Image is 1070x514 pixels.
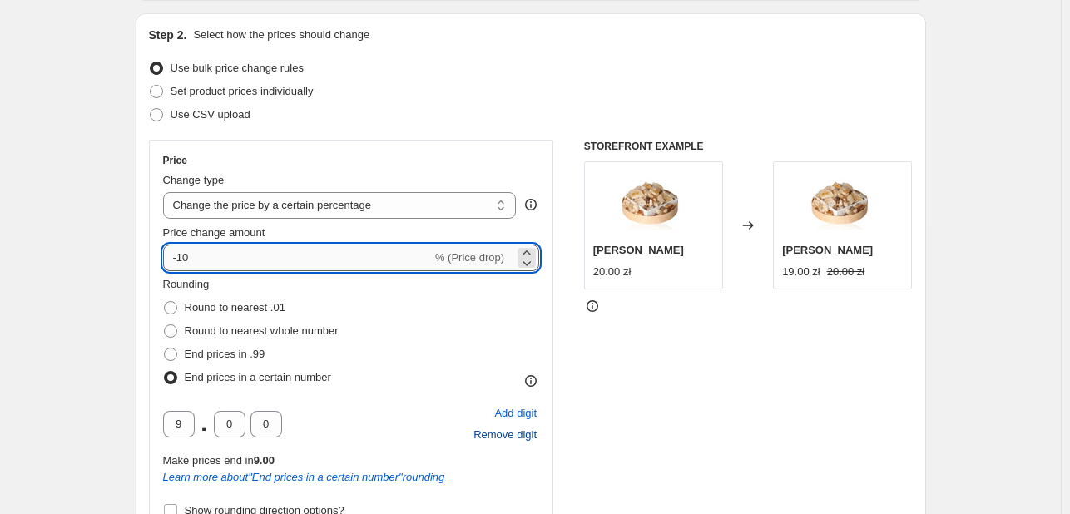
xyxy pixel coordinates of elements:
[584,140,913,153] h6: STOREFRONT EXAMPLE
[200,411,209,437] span: .
[171,62,304,74] span: Use bulk price change rules
[254,454,275,467] b: 9.00
[163,471,445,483] a: Learn more about"End prices in a certain number"rounding
[163,245,432,271] input: -15
[782,265,820,278] span: 19.00 zł
[185,371,331,383] span: End prices in a certain number
[163,226,265,239] span: Price change amount
[782,244,873,256] span: [PERSON_NAME]
[171,85,314,97] span: Set product prices individually
[185,324,339,337] span: Round to nearest whole number
[620,171,686,237] img: Crystal-Gravel-Sylvia-Crystals-Sp.-z-o.o.-105347858_80x.png
[494,405,537,422] span: Add digit
[163,411,195,437] input: ﹡
[810,171,876,237] img: Crystal-Gravel-Sylvia-Crystals-Sp.-z-o.o.-105347858_80x.png
[163,154,187,167] h3: Price
[171,108,250,121] span: Use CSV upload
[593,244,684,256] span: [PERSON_NAME]
[471,424,539,446] button: Remove placeholder
[214,411,245,437] input: ﹡
[473,427,537,443] span: Remove digit
[163,454,275,467] span: Make prices end in
[185,348,265,360] span: End prices in .99
[163,278,210,290] span: Rounding
[163,471,445,483] i: Learn more about " End prices in a certain number " rounding
[193,27,369,43] p: Select how the prices should change
[250,411,282,437] input: ﹡
[492,403,539,424] button: Add placeholder
[163,174,225,186] span: Change type
[827,265,865,278] span: 20.00 zł
[593,265,632,278] span: 20.00 zł
[149,27,187,43] h2: Step 2.
[435,251,504,264] span: % (Price drop)
[185,301,285,314] span: Round to nearest .01
[523,196,539,213] div: help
